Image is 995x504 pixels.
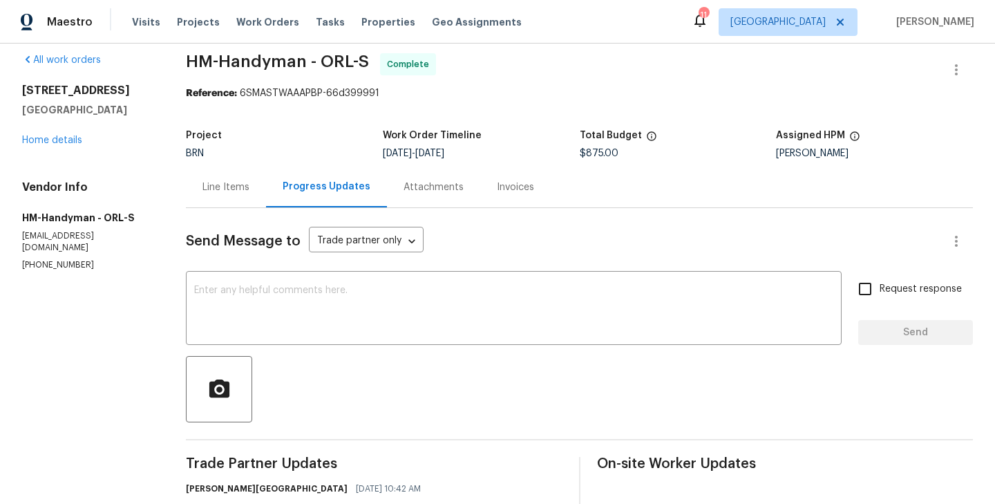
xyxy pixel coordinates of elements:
[22,180,153,194] h4: Vendor Info
[47,15,93,29] span: Maestro
[383,131,482,140] h5: Work Order Timeline
[356,482,421,496] span: [DATE] 10:42 AM
[186,457,562,471] span: Trade Partner Updates
[132,15,160,29] span: Visits
[776,131,845,140] h5: Assigned HPM
[383,149,412,158] span: [DATE]
[646,131,657,149] span: The total cost of line items that have been proposed by Opendoor. This sum includes line items th...
[22,55,101,65] a: All work orders
[361,15,415,29] span: Properties
[597,457,973,471] span: On-site Worker Updates
[186,149,204,158] span: BRN
[177,15,220,29] span: Projects
[186,234,301,248] span: Send Message to
[497,180,534,194] div: Invoices
[316,17,345,27] span: Tasks
[283,180,370,194] div: Progress Updates
[404,180,464,194] div: Attachments
[891,15,974,29] span: [PERSON_NAME]
[22,230,153,254] p: [EMAIL_ADDRESS][DOMAIN_NAME]
[186,86,973,100] div: 6SMASTWAAAPBP-66d399991
[730,15,826,29] span: [GEOGRAPHIC_DATA]
[186,53,369,70] span: HM-Handyman - ORL-S
[186,88,237,98] b: Reference:
[22,136,82,145] a: Home details
[776,149,973,158] div: [PERSON_NAME]
[383,149,444,158] span: -
[849,131,860,149] span: The hpm assigned to this work order.
[202,180,249,194] div: Line Items
[387,57,435,71] span: Complete
[22,211,153,225] h5: HM-Handyman - ORL-S
[432,15,522,29] span: Geo Assignments
[22,259,153,271] p: [PHONE_NUMBER]
[186,482,348,496] h6: [PERSON_NAME][GEOGRAPHIC_DATA]
[580,149,618,158] span: $875.00
[186,131,222,140] h5: Project
[309,230,424,253] div: Trade partner only
[22,103,153,117] h5: [GEOGRAPHIC_DATA]
[580,131,642,140] h5: Total Budget
[236,15,299,29] span: Work Orders
[699,8,708,22] div: 11
[415,149,444,158] span: [DATE]
[22,84,153,97] h2: [STREET_ADDRESS]
[880,282,962,297] span: Request response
